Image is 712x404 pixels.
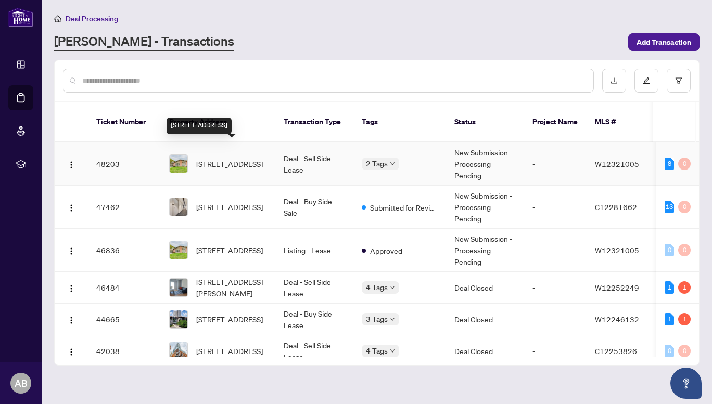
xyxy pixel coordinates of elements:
img: Logo [67,348,75,356]
div: 13 [665,201,674,213]
div: 0 [678,201,691,213]
th: Tags [353,102,446,142]
td: 44665 [88,304,161,335]
span: Add Transaction [637,34,691,50]
span: W12321005 [595,245,639,255]
img: thumbnail-img [170,241,187,259]
span: down [390,285,395,290]
div: 0 [678,158,691,170]
button: Logo [63,279,80,296]
span: W12252249 [595,283,639,292]
img: Logo [67,284,75,293]
button: Logo [63,199,80,215]
td: - [524,142,587,186]
td: Deal Closed [446,304,524,335]
span: download [611,77,618,84]
td: New Submission - Processing Pending [446,186,524,229]
img: thumbnail-img [170,342,187,360]
img: thumbnail-img [170,279,187,296]
span: 2 Tags [366,158,388,170]
th: MLS # [587,102,649,142]
td: 46484 [88,272,161,304]
img: Logo [67,247,75,255]
td: - [524,304,587,335]
td: 48203 [88,142,161,186]
div: 0 [678,244,691,256]
td: 46836 [88,229,161,272]
span: [STREET_ADDRESS][PERSON_NAME] [196,276,267,299]
td: Deal - Buy Side Lease [275,304,353,335]
img: Logo [67,161,75,169]
button: Logo [63,242,80,258]
div: 1 [678,281,691,294]
span: [STREET_ADDRESS] [196,201,263,213]
img: thumbnail-img [170,155,187,173]
span: down [390,348,395,354]
button: Logo [63,155,80,172]
span: [STREET_ADDRESS] [196,345,263,357]
span: Approved [370,245,402,256]
span: C12281662 [595,202,637,212]
a: [PERSON_NAME] - Transactions [54,33,234,51]
div: 1 [665,281,674,294]
span: C12253826 [595,346,637,356]
th: Transaction Type [275,102,353,142]
button: Logo [63,343,80,359]
th: Ticket Number [88,102,161,142]
td: 42038 [88,335,161,367]
td: - [524,229,587,272]
td: Deal Closed [446,272,524,304]
span: down [390,317,395,322]
span: Deal Processing [66,14,118,23]
span: W12321005 [595,159,639,168]
div: [STREET_ADDRESS] [167,118,232,134]
div: 0 [678,345,691,357]
img: Logo [67,316,75,324]
button: Add Transaction [628,33,700,51]
img: thumbnail-img [170,198,187,216]
span: 3 Tags [366,313,388,325]
span: W12246132 [595,315,639,324]
td: - [524,186,587,229]
img: thumbnail-img [170,310,187,328]
td: 47462 [88,186,161,229]
span: AB [15,376,28,390]
span: [STREET_ADDRESS] [196,158,263,170]
img: logo [8,8,33,27]
div: 1 [678,313,691,325]
button: Open asap [670,368,702,399]
span: filter [675,77,682,84]
div: 1 [665,313,674,325]
span: Submitted for Review [370,202,438,213]
th: Property Address [161,102,275,142]
td: Deal - Buy Side Sale [275,186,353,229]
span: home [54,15,61,22]
td: Deal - Sell Side Lease [275,335,353,367]
span: edit [643,77,650,84]
button: edit [634,69,658,93]
div: 0 [665,345,674,357]
td: Deal - Sell Side Lease [275,142,353,186]
button: download [602,69,626,93]
td: Deal Closed [446,335,524,367]
th: Status [446,102,524,142]
span: [STREET_ADDRESS] [196,314,263,325]
span: 4 Tags [366,281,388,293]
button: Logo [63,311,80,328]
td: Deal - Sell Side Lease [275,272,353,304]
div: 8 [665,158,674,170]
div: 0 [665,244,674,256]
button: filter [667,69,691,93]
span: down [390,161,395,166]
span: 4 Tags [366,345,388,357]
img: Logo [67,204,75,212]
td: - [524,335,587,367]
th: Project Name [524,102,587,142]
td: New Submission - Processing Pending [446,229,524,272]
td: New Submission - Processing Pending [446,142,524,186]
td: - [524,272,587,304]
td: Listing - Lease [275,229,353,272]
span: [STREET_ADDRESS] [196,244,263,256]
